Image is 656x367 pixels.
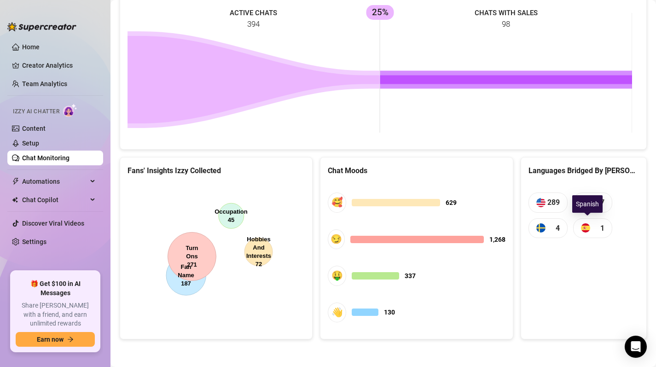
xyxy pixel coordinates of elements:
div: 👋 [328,303,346,322]
img: es [581,223,590,233]
div: Languages Bridged By [PERSON_NAME] [528,165,639,176]
button: Earn nowarrow-right [16,332,95,347]
div: Chat Moods [328,165,505,176]
a: Content [22,125,46,132]
span: Share [PERSON_NAME] with a friend, and earn unlimited rewards [16,301,95,328]
span: 289 [547,197,560,208]
div: 🥰 [328,192,346,212]
img: Chat Copilot [12,197,18,203]
a: Settings [22,238,46,245]
span: Chat Copilot [22,192,87,207]
img: se [536,223,546,233]
span: 337 [405,271,416,281]
span: arrow-right [67,336,74,343]
span: Earn now [37,336,64,343]
span: Izzy AI Chatter [13,107,59,116]
a: Home [22,43,40,51]
div: Spanish [572,195,603,213]
div: Open Intercom Messenger [625,336,647,358]
a: Creator Analytics [22,58,96,73]
a: Discover Viral Videos [22,220,84,227]
span: 1 [600,222,604,234]
a: Setup [22,140,39,147]
img: logo-BBDzfeDw.svg [7,22,76,31]
span: 629 [446,198,457,208]
a: Chat Monitoring [22,154,70,162]
span: Automations [22,174,87,189]
div: 🤑 [328,266,346,285]
div: 😏 [328,229,345,249]
span: 4 [556,222,560,234]
img: AI Chatter [63,104,77,117]
img: us [536,198,546,207]
span: 130 [384,307,395,317]
a: Team Analytics [22,80,67,87]
span: 1,268 [489,234,505,245]
span: 🎁 Get $100 in AI Messages [16,280,95,297]
div: Fans' Insights Izzy Collected [128,165,305,176]
span: thunderbolt [12,178,19,185]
